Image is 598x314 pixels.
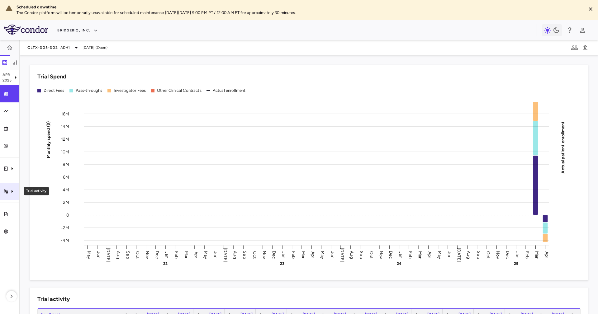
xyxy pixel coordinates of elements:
[193,251,199,258] text: Apr
[63,174,69,180] tspan: 6M
[57,26,98,35] button: BridgeBio, Inc.
[291,251,296,258] text: Feb
[114,88,146,93] div: Investigator Fees
[456,248,462,262] text: [DATE]
[339,248,345,262] text: [DATE]
[544,251,549,258] text: Apr
[61,124,69,129] tspan: 14M
[408,251,413,258] text: Feb
[63,162,69,167] tspan: 8M
[388,251,393,259] text: Dec
[66,212,69,218] tspan: 0
[61,149,69,154] tspan: 10M
[349,251,354,259] text: Aug
[586,4,595,14] button: Close
[495,251,501,259] text: Nov
[2,72,12,77] p: Apr
[86,251,92,259] text: May
[417,251,423,258] text: Mar
[4,25,48,35] img: logo-full-SnFGN8VE.png
[125,251,131,259] text: Sep
[560,121,566,173] tspan: Actual patient enrollment
[281,251,286,258] text: Jan
[359,251,364,259] text: Sep
[61,238,69,243] tspan: -4M
[163,261,168,266] text: 22
[242,251,247,259] text: Sep
[223,248,228,262] text: [DATE]
[427,251,432,258] text: Apr
[271,251,277,259] text: Dec
[44,88,64,93] div: Direct Fees
[27,45,58,50] span: CLTX-305-302
[116,251,121,259] text: Aug
[378,251,384,259] text: Nov
[447,251,452,258] text: Jun
[466,251,471,259] text: Aug
[476,251,481,259] text: Sep
[203,251,208,259] text: May
[398,251,403,258] text: Jan
[330,251,335,258] text: Jun
[60,45,70,50] span: ADH1
[213,251,218,258] text: Jun
[46,121,51,158] tspan: Monthly spend ($)
[369,251,374,258] text: Oct
[524,251,530,258] text: Feb
[534,251,539,258] text: Mar
[174,251,179,258] text: Feb
[232,251,238,259] text: Aug
[17,10,581,16] p: The Condor platform will be temporarily unavailable for scheduled maintenance [DATE][DATE] 9:00 P...
[157,88,202,93] div: Other Clinical Contracts
[486,251,491,258] text: Oct
[2,77,12,83] p: 2025
[61,136,69,142] tspan: 12M
[96,251,101,258] text: Jun
[252,251,257,258] text: Oct
[17,4,581,10] div: Scheduled downtime
[301,251,306,258] text: Mar
[280,261,284,266] text: 23
[135,251,140,258] text: Oct
[61,225,69,230] tspan: -2M
[514,261,518,266] text: 25
[63,200,69,205] tspan: 2M
[145,251,150,259] text: Nov
[76,88,102,93] div: Pass-throughs
[262,251,267,259] text: Nov
[310,251,316,258] text: Apr
[184,251,189,258] text: Mar
[505,251,510,259] text: Dec
[397,261,401,266] text: 24
[24,187,49,195] div: Trial activity
[437,251,442,259] text: May
[37,73,66,81] h6: Trial Spend
[37,295,70,303] h6: Trial activity
[106,248,111,262] text: [DATE]
[320,251,325,259] text: May
[213,88,246,93] div: Actual enrollment
[61,111,69,116] tspan: 16M
[164,251,169,258] text: Jan
[154,251,160,259] text: Dec
[63,187,69,192] tspan: 4M
[83,45,108,50] span: [DATE] (Open)
[515,251,520,258] text: Jan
